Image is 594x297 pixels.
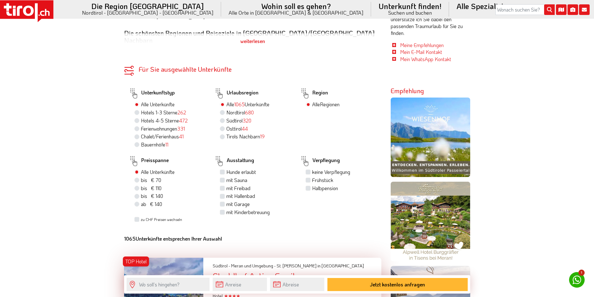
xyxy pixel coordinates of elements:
span: 19 [260,133,265,140]
div: Für Sie ausgewählte Unterkünfte [124,66,381,72]
label: Nordtirol [226,109,254,116]
span: bis € 70 [141,177,161,183]
input: Anreise [213,278,267,291]
small: Nordtirol - [GEOGRAPHIC_DATA] - [GEOGRAPHIC_DATA] [82,10,214,15]
label: Hotels 1-3 Sterne [141,109,186,116]
label: mit Sauna [226,177,247,184]
input: Wonach suchen Sie? [495,4,555,15]
span: 41 [179,133,184,140]
span: 262 [177,109,186,116]
label: Verpflegung [300,154,340,168]
label: mit Hallenbad [226,193,255,199]
button: Jetzt kostenlos anfragen [327,278,468,291]
span: ab € 140 [141,201,162,207]
h3: Die schönsten Regionen und Reiseziele in [GEOGRAPHIC_DATA]/[GEOGRAPHIC_DATA] Nachbarn [124,29,381,44]
label: Südtirol [226,117,251,124]
label: Preisspanne [129,154,169,168]
label: Hunde erlaubt [226,169,256,175]
label: Urlaubsregion [214,86,258,101]
i: Karte öffnen [556,4,567,15]
span: 331 [177,125,185,132]
a: Mein E-Mail Kontakt [400,49,442,55]
label: Alle Regionen [312,101,340,108]
span: bis € 110 [141,185,162,191]
label: Hotels 4-5 Sterne [141,117,188,124]
label: Halbpension [312,185,338,192]
label: Osttirol [226,125,248,132]
label: mit Freibad [226,185,250,192]
label: Tirols Nachbarn [226,133,265,140]
b: 1065 [124,235,136,242]
span: 472 [179,117,188,124]
span: 680 [245,109,254,116]
div: Stroblhof Active Family [GEOGRAPHIC_DATA] [213,271,381,291]
small: Suchen und buchen [379,10,442,15]
input: Abreise [270,278,324,291]
b: Unterkünfte entsprechen Ihrer Auswahl [124,235,222,242]
span: 320 [243,117,251,124]
small: Alle Orte in [GEOGRAPHIC_DATA] & [GEOGRAPHIC_DATA] [229,10,364,15]
img: burggraefler.jpg [391,182,470,261]
input: Wo soll's hingehen? [127,278,210,291]
label: Alle Unterkünfte [141,101,175,108]
span: 1065 [234,101,245,108]
span: St. [PERSON_NAME] in [GEOGRAPHIC_DATA] [277,263,364,269]
label: Ausstattung [214,154,254,168]
img: wiesenhof-sommer.jpg [391,98,470,177]
a: Meine Empfehlungen [400,42,444,48]
label: mit Kinderbetreuung [226,209,270,216]
label: Alle Unterkünfte [141,169,175,175]
label: Unterkunftstyp [129,86,175,101]
label: Ferienwohnungen [141,125,185,132]
span: 1 [578,270,585,276]
a: 1 [569,272,585,288]
label: keine Verpflegung [312,169,350,175]
label: Frühstück [312,177,333,184]
label: Chalet/Ferienhaus [141,133,184,140]
label: zu CHF Preisen wechseln [141,217,182,222]
div: weiterlesen [124,33,381,49]
i: Kontakt [579,4,590,15]
span: Südtirol - [213,263,230,269]
div: TOP Hotel [123,256,149,266]
label: Alle Unterkünfte [226,101,269,108]
span: bis € 140 [141,193,163,199]
label: Region [300,86,328,101]
a: Mein WhatsApp Kontakt [400,56,451,62]
i: Fotogalerie [567,4,578,15]
label: mit Garage [226,201,250,208]
span: 11 [165,141,168,148]
span: Meran und Umgebung - [231,263,276,269]
span: 44 [242,125,248,132]
strong: Empfehlung [391,87,424,95]
label: Bauernhöfe [141,141,168,148]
